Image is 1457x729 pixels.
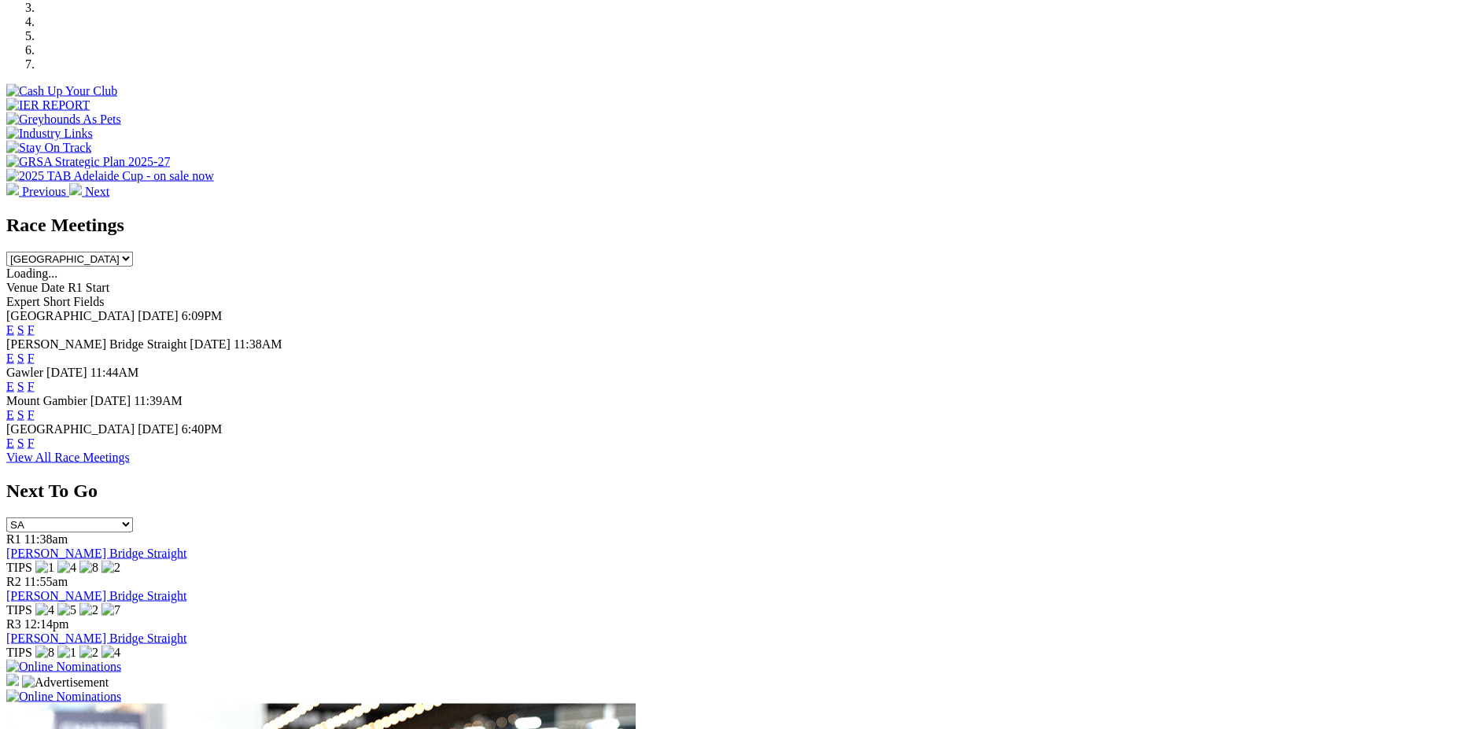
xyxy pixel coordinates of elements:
a: [PERSON_NAME] Bridge Straight [6,546,186,559]
span: Fields [73,294,104,307]
a: E [6,351,14,364]
a: F [28,351,35,364]
a: E [6,436,14,449]
img: IER REPORT [6,98,90,112]
a: F [28,322,35,336]
a: Previous [6,184,69,197]
a: S [17,436,24,449]
a: [PERSON_NAME] Bridge Straight [6,588,186,602]
img: 1 [35,560,54,574]
img: 8 [35,645,54,659]
span: TIPS [6,602,32,616]
span: [DATE] [138,308,179,322]
span: TIPS [6,560,32,573]
img: Online Nominations [6,659,121,673]
span: 11:38am [24,532,68,545]
img: Greyhounds As Pets [6,112,121,126]
span: 6:09PM [182,308,223,322]
span: Loading... [6,266,57,279]
span: Gawler [6,365,43,378]
span: [PERSON_NAME] Bridge Straight [6,337,186,350]
a: S [17,322,24,336]
img: Advertisement [22,675,109,689]
img: 5 [57,602,76,617]
img: 4 [35,602,54,617]
a: F [28,407,35,421]
span: 11:38AM [234,337,282,350]
img: 15187_Greyhounds_GreysPlayCentral_Resize_SA_WebsiteBanner_300x115_2025.jpg [6,673,19,686]
a: E [6,322,14,336]
span: 11:44AM [90,365,139,378]
a: E [6,379,14,392]
span: Mount Gambier [6,393,87,407]
span: Expert [6,294,40,307]
img: 8 [79,560,98,574]
a: S [17,379,24,392]
span: R1 Start [68,280,109,293]
span: Venue [6,280,38,293]
img: 2 [79,602,98,617]
img: Cash Up Your Club [6,83,117,98]
h2: Next To Go [6,480,1451,501]
a: F [28,436,35,449]
img: 4 [57,560,76,574]
span: 11:39AM [134,393,183,407]
span: 12:14pm [24,617,69,630]
h2: Race Meetings [6,214,1451,235]
span: R1 [6,532,21,545]
img: 2 [79,645,98,659]
a: F [28,379,35,392]
a: View All Race Meetings [6,450,130,463]
a: Next [69,184,109,197]
img: 1 [57,645,76,659]
span: [DATE] [138,422,179,435]
img: 4 [101,645,120,659]
span: 11:55am [24,574,68,587]
span: R2 [6,574,21,587]
span: [GEOGRAPHIC_DATA] [6,422,135,435]
img: Industry Links [6,126,93,140]
img: chevron-left-pager-white.svg [6,182,19,195]
span: Previous [22,184,66,197]
img: 2025 TAB Adelaide Cup - on sale now [6,168,214,182]
a: S [17,351,24,364]
span: Date [41,280,65,293]
span: [GEOGRAPHIC_DATA] [6,308,135,322]
img: 7 [101,602,120,617]
span: [DATE] [46,365,87,378]
span: [DATE] [90,393,131,407]
span: 6:40PM [182,422,223,435]
img: Online Nominations [6,689,121,703]
img: GRSA Strategic Plan 2025-27 [6,154,170,168]
a: S [17,407,24,421]
img: Stay On Track [6,140,91,154]
img: 2 [101,560,120,574]
span: TIPS [6,645,32,658]
span: R3 [6,617,21,630]
span: Next [85,184,109,197]
a: [PERSON_NAME] Bridge Straight [6,631,186,644]
span: [DATE] [190,337,231,350]
span: Short [43,294,71,307]
a: E [6,407,14,421]
img: chevron-right-pager-white.svg [69,182,82,195]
